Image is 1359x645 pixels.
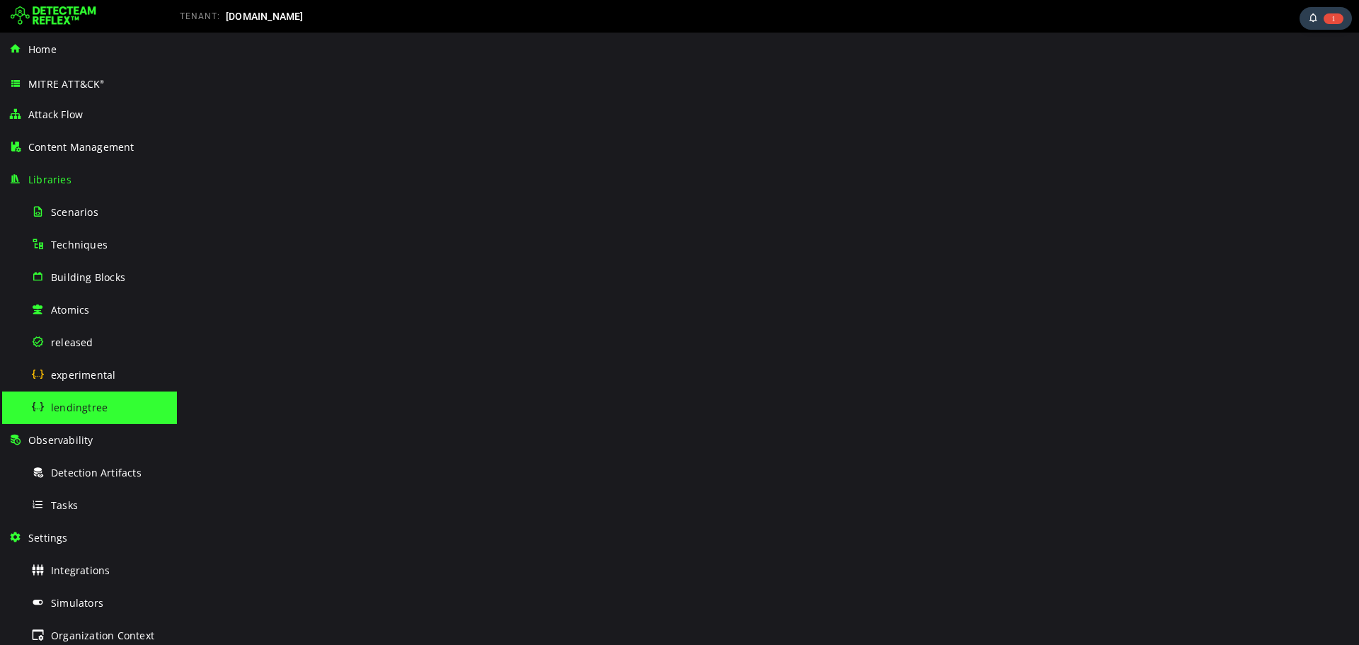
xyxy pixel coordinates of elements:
[51,564,110,577] span: Integrations
[51,596,103,610] span: Simulators
[180,11,220,21] span: TENANT:
[28,140,134,154] span: Content Management
[51,270,125,284] span: Building Blocks
[51,368,115,382] span: experimental
[28,108,83,121] span: Attack Flow
[51,205,98,219] span: Scenarios
[51,629,154,642] span: Organization Context
[28,433,93,447] span: Observability
[28,77,105,91] span: MITRE ATT&CK
[51,466,142,479] span: Detection Artifacts
[226,11,304,22] span: [DOMAIN_NAME]
[1324,13,1343,24] span: 1
[100,79,104,85] sup: ®
[28,531,68,544] span: Settings
[51,238,108,251] span: Techniques
[51,498,78,512] span: Tasks
[51,401,108,414] span: lendingtree
[1300,7,1352,30] div: Task Notifications
[28,42,57,56] span: Home
[28,173,71,186] span: Libraries
[51,336,93,349] span: released
[51,303,89,316] span: Atomics
[11,5,96,28] img: Detecteam logo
